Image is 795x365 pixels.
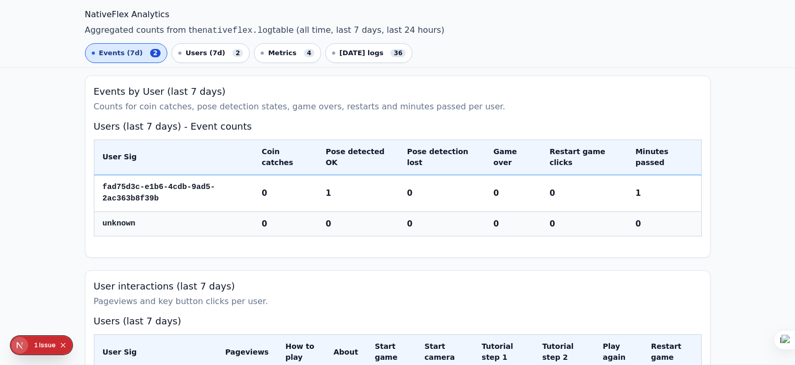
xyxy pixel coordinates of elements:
span: 4 [304,49,314,57]
h2: User interactions (last 7 days) [94,279,702,293]
th: Restart game clicks [541,140,627,175]
a: Events (7d)2 [85,43,168,63]
th: Coin catches [253,140,317,175]
td: 0 [253,175,317,212]
td: 0 [485,211,542,236]
p: Pageviews and key button clicks per user. [94,295,702,308]
th: Pose detection lost [399,140,485,175]
span: 2 [150,49,161,57]
h2: Users (last 7 days) [94,314,702,328]
th: User Sig [94,140,253,175]
h1: NativeFlex Analytics [85,8,711,21]
th: Game over [485,140,542,175]
td: 0 [541,211,627,236]
td: 0 [399,211,485,236]
code: nativeflex.log [202,26,272,35]
p: Counts for coin catches, pose detection states, game overs, restarts and minutes passed per user. [94,100,702,113]
a: Users (7d)2 [172,43,250,63]
h2: Users (last 7 days) - Event counts [94,119,702,133]
td: unknown [94,211,253,236]
td: 0 [317,211,399,236]
td: fad75d3c-e1b6-4cdb-9ad5-2ac363b8f39b [94,175,253,212]
th: Minutes passed [627,140,701,175]
nav: Mini navigation [85,43,711,63]
td: 0 [627,211,701,236]
td: 0 [485,175,542,212]
th: Pose detected OK [317,140,399,175]
td: 0 [399,175,485,212]
td: 1 [627,175,701,212]
span: 2 [233,49,243,57]
a: [DATE] logs36 [325,43,412,63]
td: 1 [317,175,399,212]
h2: Events by User (last 7 days) [94,84,702,98]
td: 0 [541,175,627,212]
p: Aggregated counts from the table (all time, last 7 days, last 24 hours) [85,24,711,37]
span: 36 [390,49,406,57]
a: Metrics4 [254,43,321,63]
td: 0 [253,211,317,236]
